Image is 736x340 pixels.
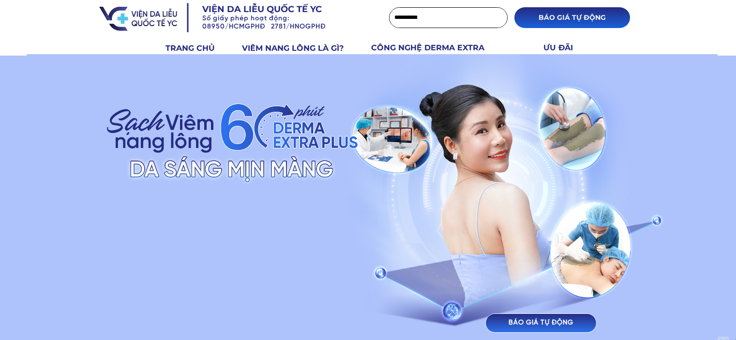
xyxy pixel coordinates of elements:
h3: Số giấy phép hoạt động: 08950/HCMGPHĐ 2781/HNOGPHĐ [202,15,366,31]
p: BÁO GIÁ TỰ ĐỘNG [486,314,596,332]
h3: CÔNG NGHỆ DERMA EXTRA PLUS [371,42,507,66]
h3: ƯU ĐÃI [543,42,584,54]
h3: TRANG CHỦ [165,42,231,55]
p: BÁO GIÁ TỰ ĐỘNG [514,7,630,28]
h3: VIÊM NANG LÔNG LÀ GÌ? [242,42,360,55]
h3: Viện da liễu quốc tế YC [202,3,351,15]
